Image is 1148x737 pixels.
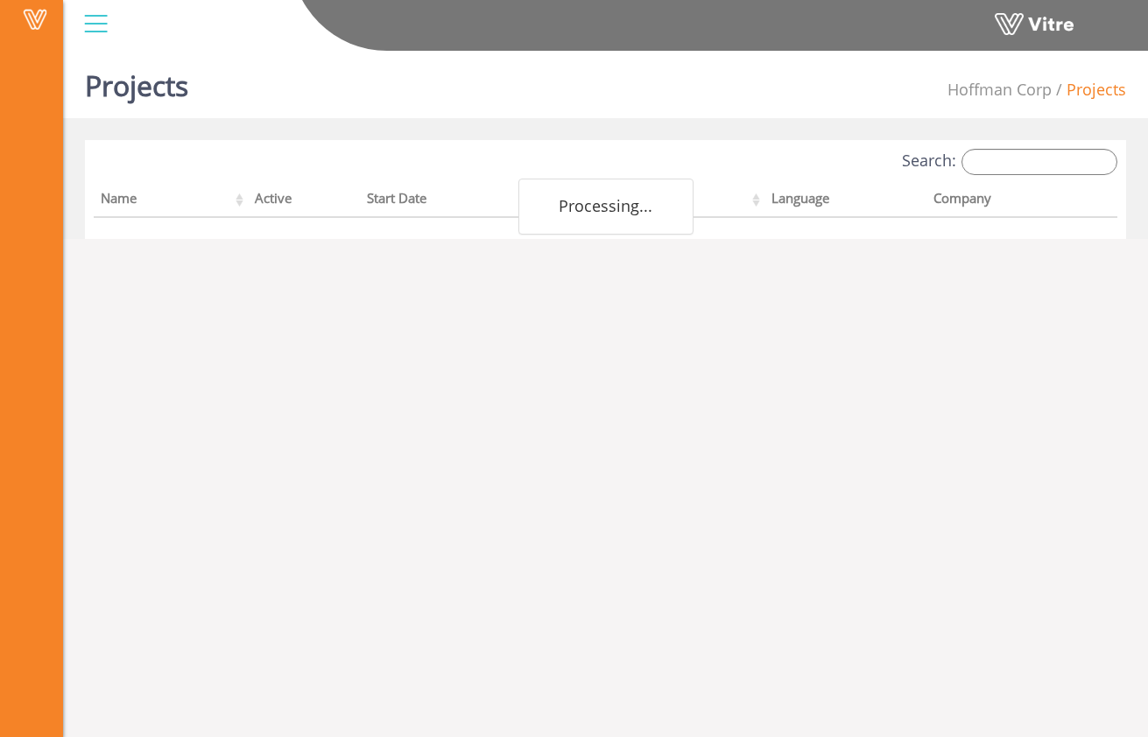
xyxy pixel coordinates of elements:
th: Company [926,185,1086,218]
th: Language [764,185,926,218]
input: Search: [961,149,1117,175]
th: Name [94,185,248,218]
th: Active [248,185,360,218]
li: Projects [1052,79,1126,102]
label: Search: [902,149,1117,175]
div: Processing... [518,179,694,235]
h1: Projects [85,44,188,118]
th: Start Date [360,185,568,218]
span: 210 [947,79,1052,100]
